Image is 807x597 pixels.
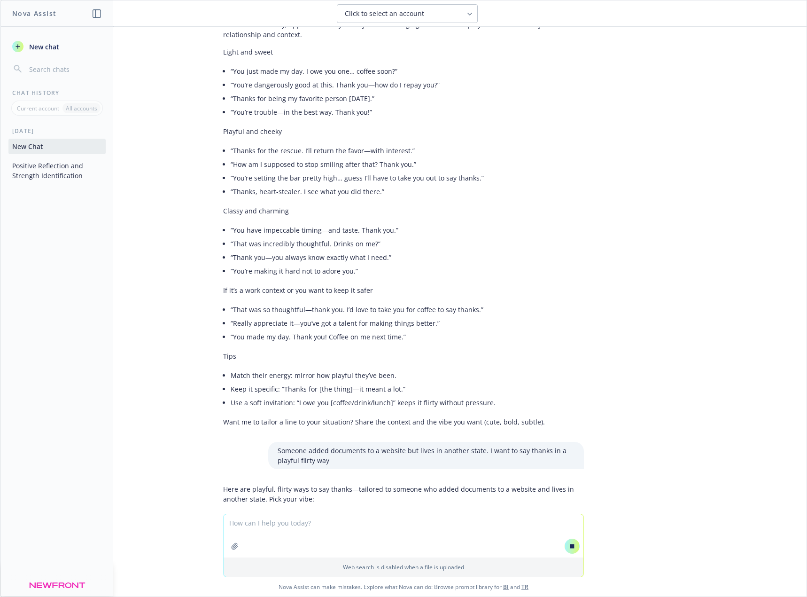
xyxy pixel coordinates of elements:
li: “You’re setting the bar pretty high… guess I’ll have to take you out to say thanks.” [231,171,584,185]
h1: Nova Assist [12,8,56,18]
button: Click to select an account [337,4,478,23]
p: All accounts [66,104,97,112]
li: “Thanks for the rescue. I’ll return the favor—with interest.” [231,144,584,157]
li: Use a soft invitation: “I owe you [coffee/drink/lunch]” keeps it flirty without pressure. [231,396,584,409]
p: Playful and cheeky [223,126,584,136]
li: “You’re dangerously good at this. Thank you—how do I repay you?” [231,78,584,92]
li: “That was incredibly thoughtful. Drinks on me?” [231,237,584,251]
li: “You made my day. Thank you! Coffee on me next time.” [231,330,584,344]
p: Light and sweet [223,47,584,57]
li: “How am I supposed to stop smiling after that? Thank you.” [231,157,584,171]
button: New chat [8,38,106,55]
span: New chat [27,42,59,52]
span: Nova Assist can make mistakes. Explore what Nova can do: Browse prompt library for and [4,577,803,597]
li: “Thanks, heart-stealer. I see what you did there.” [231,185,584,198]
p: Here are playful, flirty ways to say thanks—tailored to someone who added documents to a website ... [223,484,584,504]
p: Here are some flirty, appreciative ways to say thanks—ranging from subtle to playful. Pick based ... [223,20,584,39]
button: New Chat [8,139,106,154]
p: Tips [223,351,584,361]
li: “You’re making it hard not to adore you.” [231,264,584,278]
div: [DATE] [1,127,113,135]
li: “Thanks for being my favorite person [DATE].” [231,92,584,105]
li: “You just made my day. I owe you one… coffee soon?” [231,64,584,78]
p: Current account [17,104,59,112]
p: Light and cute [223,511,584,521]
p: Classy and charming [223,206,584,216]
li: “You’re trouble—in the best way. Thank you!” [231,105,584,119]
button: Positive Reflection and Strength Identification [8,158,106,183]
a: BI [503,583,509,591]
p: Web search is disabled when a file is uploaded [229,563,578,571]
input: Search chats [27,63,102,76]
li: “That was so thoughtful—thank you. I’d love to take you for coffee to say thanks.” [231,303,584,316]
p: Someone added documents to a website but lives in another state. I want to say thanks in a playfu... [278,446,574,465]
span: Click to select an account [345,9,424,18]
a: TR [521,583,528,591]
li: Keep it specific: “Thanks for [the thing]—it meant a lot.” [231,382,584,396]
div: Chat History [1,89,113,97]
p: Want me to tailor a line to your situation? Share the context and the vibe you want (cute, bold, ... [223,417,584,427]
li: Match their energy: mirror how playful they’ve been. [231,369,584,382]
p: If it’s a work context or you want to keep it safer [223,285,584,295]
li: “You have impeccable timing—and taste. Thank you.” [231,223,584,237]
li: “Really appreciate it—you’ve got a talent for making things better.” [231,316,584,330]
li: “Thank you—you always know exactly what I need.” [231,251,584,264]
